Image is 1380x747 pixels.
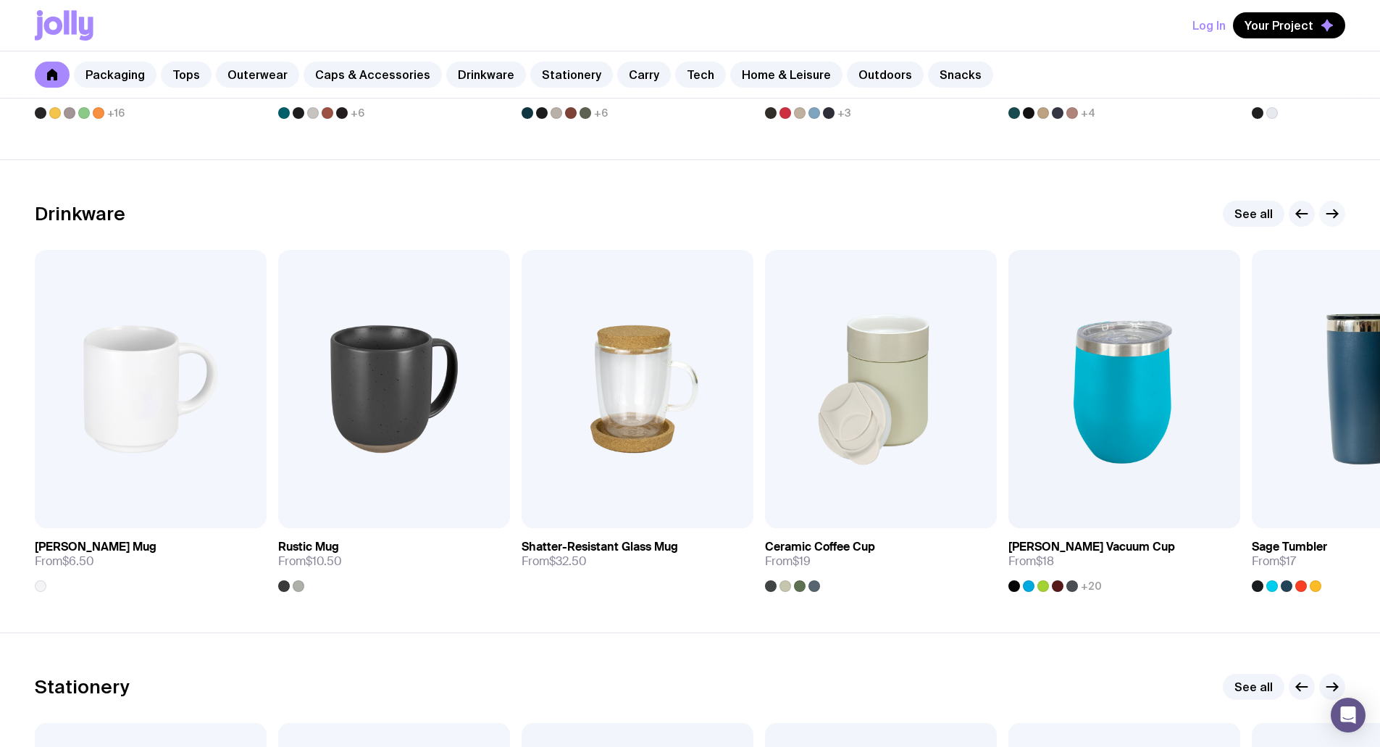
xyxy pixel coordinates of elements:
[837,107,851,119] span: +3
[1279,554,1296,569] span: $17
[161,62,212,88] a: Tops
[74,62,156,88] a: Packaging
[1223,201,1284,227] a: See all
[107,107,125,119] span: +16
[62,554,94,569] span: $6.50
[1233,12,1345,38] button: Your Project
[928,62,993,88] a: Snacks
[1252,540,1327,554] h3: Sage Tumbler
[1245,18,1313,33] span: Your Project
[765,540,875,554] h3: Ceramic Coffee Cup
[35,528,267,592] a: [PERSON_NAME] MugFrom$6.50
[765,554,811,569] span: From
[617,62,671,88] a: Carry
[847,62,924,88] a: Outdoors
[216,62,299,88] a: Outerwear
[304,62,442,88] a: Caps & Accessories
[522,540,678,554] h3: Shatter-Resistant Glass Mug
[1008,540,1175,554] h3: [PERSON_NAME] Vacuum Cup
[730,62,842,88] a: Home & Leisure
[35,203,125,225] h2: Drinkware
[594,107,608,119] span: +6
[278,528,510,592] a: Rustic MugFrom$10.50
[530,62,613,88] a: Stationery
[1036,554,1054,569] span: $18
[522,528,753,580] a: Shatter-Resistant Glass MugFrom$32.50
[1223,674,1284,700] a: See all
[1081,107,1095,119] span: +4
[522,554,587,569] span: From
[549,554,587,569] span: $32.50
[306,554,342,569] span: $10.50
[35,554,94,569] span: From
[278,540,339,554] h3: Rustic Mug
[1008,528,1240,592] a: [PERSON_NAME] Vacuum CupFrom$18+20
[351,107,364,119] span: +6
[1331,698,1366,733] div: Open Intercom Messenger
[1008,554,1054,569] span: From
[765,528,997,592] a: Ceramic Coffee CupFrom$19
[1252,554,1296,569] span: From
[35,676,130,698] h2: Stationery
[278,554,342,569] span: From
[446,62,526,88] a: Drinkware
[35,540,156,554] h3: [PERSON_NAME] Mug
[1081,580,1102,592] span: +20
[1192,12,1226,38] button: Log In
[675,62,726,88] a: Tech
[793,554,811,569] span: $19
